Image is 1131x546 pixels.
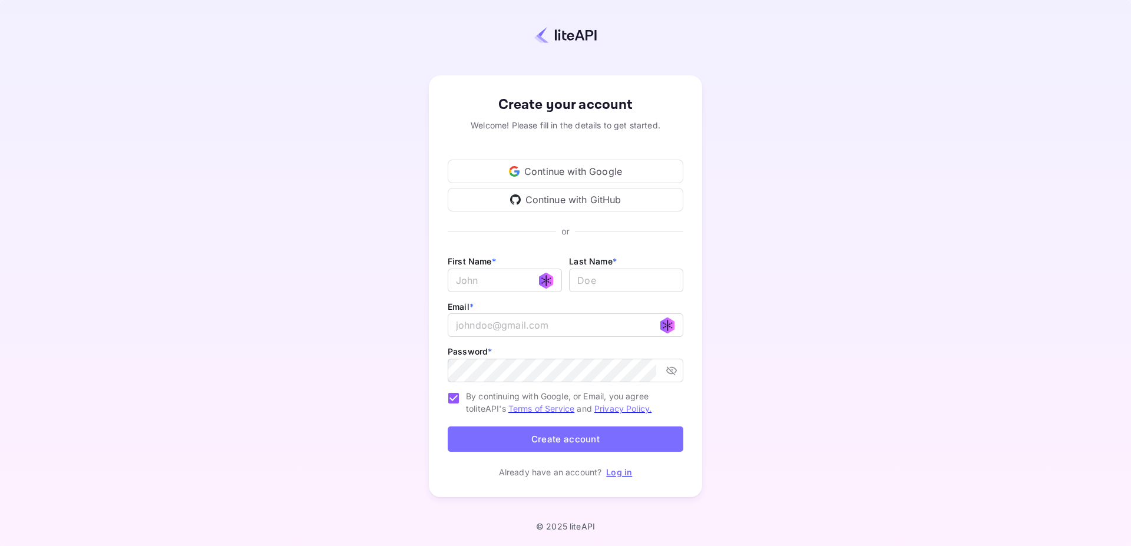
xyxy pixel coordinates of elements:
a: Privacy Policy. [594,403,652,413]
div: Continue with GitHub [448,188,683,211]
a: Terms of Service [508,403,574,413]
input: Doe [569,269,683,292]
a: Log in [606,467,632,477]
label: First Name [448,256,496,266]
div: Create your account [448,94,683,115]
img: liteapi [534,27,597,44]
button: Create account [448,426,683,452]
p: © 2025 liteAPI [536,521,595,531]
label: Email [448,302,474,312]
label: Last Name [569,256,617,266]
span: By continuing with Google, or Email, you agree to liteAPI's and [466,390,674,415]
button: toggle password visibility [661,360,682,381]
input: johndoe@gmail.com [448,313,683,337]
p: Already have an account? [499,466,602,478]
div: Welcome! Please fill in the details to get started. [448,119,683,131]
div: Continue with Google [448,160,683,183]
input: John [448,269,562,292]
label: Password [448,346,492,356]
